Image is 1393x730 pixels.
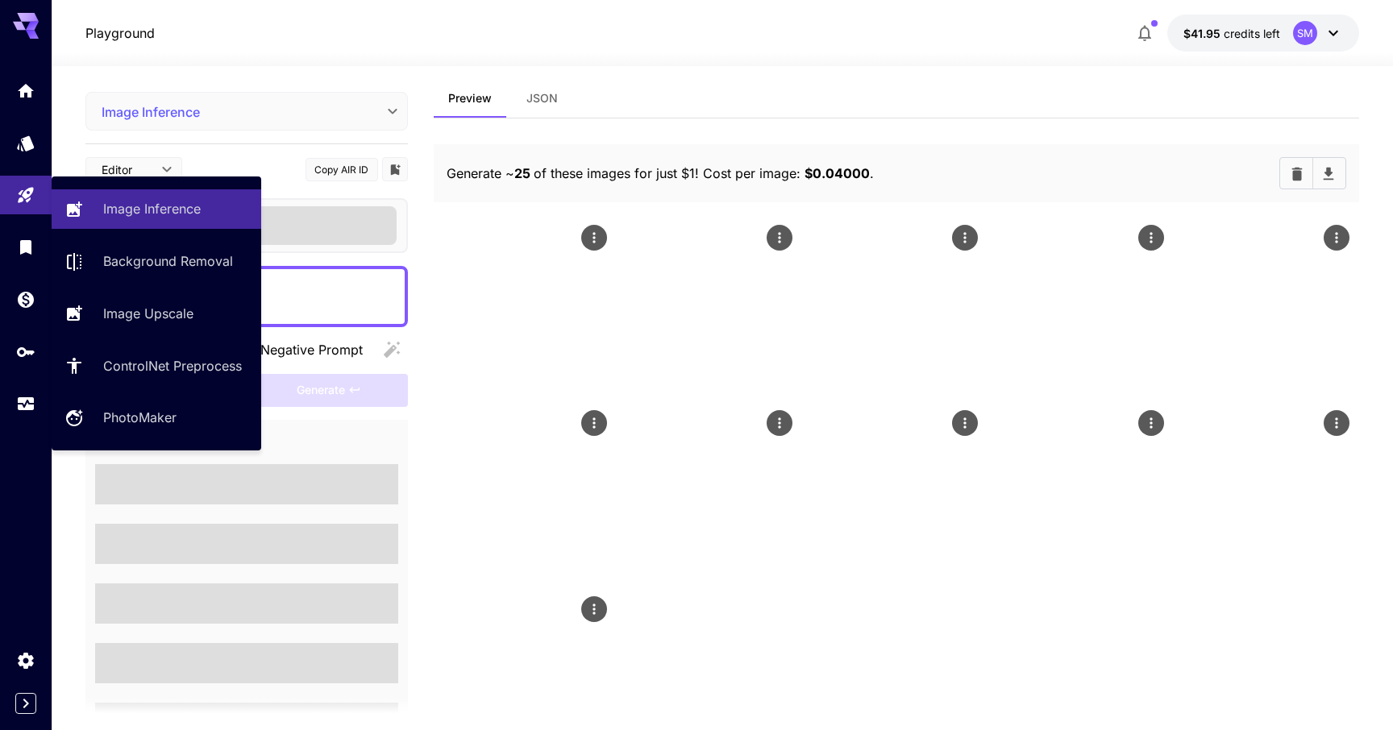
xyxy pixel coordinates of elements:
span: Image Inference [102,102,377,122]
span: JSON [526,91,558,106]
span: Preview [448,91,492,106]
button: Add to library [388,160,402,179]
div: $41.9504 [1183,25,1280,42]
div: Playground [16,185,35,205]
div: Usage [16,394,35,414]
b: $ 0.04000 [805,165,870,181]
p: Image Inference [103,199,201,218]
a: ControlNet Preprocess [52,346,261,385]
a: Background Removal [52,242,261,281]
button: Copy AIR ID [306,158,378,181]
span: $41.95 [1183,27,1224,40]
b: 25 [514,165,534,181]
div: Settings [16,650,35,670]
span: Generate ~ of these images for just $1! Cost per image: . [447,165,874,181]
nav: breadcrumb [85,23,155,43]
div: Library [16,237,35,257]
div: Models [16,133,35,153]
div: SM [1293,21,1317,45]
p: Image Upscale [103,304,193,323]
button: $41.9504 [1167,15,1359,52]
p: Background Removal [103,251,233,271]
span: credits left [1224,27,1280,40]
span: Negative Prompt [260,340,363,359]
a: PhotoMaker [52,398,261,438]
p: PhotoMaker [103,408,177,427]
p: ControlNet Preprocess [103,356,242,375]
button: Download All [1320,164,1337,183]
div: Wallet [16,289,35,309]
span: Editor [102,161,152,178]
button: Clear Images [1288,164,1306,183]
a: Image Upscale [52,294,261,334]
button: Expand sidebar [15,693,36,714]
a: Image Inference [52,189,261,229]
p: Playground [85,23,155,43]
div: API Keys [16,342,35,362]
div: Home [16,81,35,101]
